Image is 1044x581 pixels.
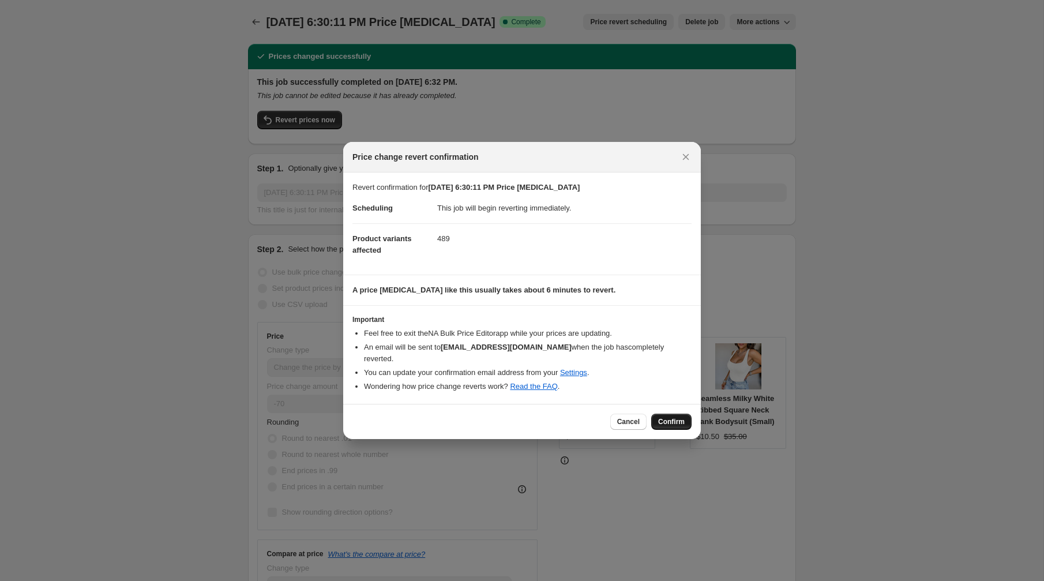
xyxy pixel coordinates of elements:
[364,342,692,365] li: An email will be sent to when the job has completely reverted .
[364,328,692,339] li: Feel free to exit the NA Bulk Price Editor app while your prices are updating.
[560,368,587,377] a: Settings
[437,193,692,223] dd: This job will begin reverting immediately.
[651,414,692,430] button: Confirm
[352,286,615,294] b: A price [MEDICAL_DATA] like this usually takes about 6 minutes to revert.
[364,367,692,378] li: You can update your confirmation email address from your .
[678,149,694,165] button: Close
[352,151,479,163] span: Price change revert confirmation
[364,381,692,392] li: Wondering how price change reverts work? .
[352,234,412,254] span: Product variants affected
[352,315,692,324] h3: Important
[617,417,640,426] span: Cancel
[352,182,692,193] p: Revert confirmation for
[352,204,393,212] span: Scheduling
[510,382,557,391] a: Read the FAQ
[429,183,580,192] b: [DATE] 6:30:11 PM Price [MEDICAL_DATA]
[441,343,572,351] b: [EMAIL_ADDRESS][DOMAIN_NAME]
[610,414,647,430] button: Cancel
[658,417,685,426] span: Confirm
[437,223,692,254] dd: 489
